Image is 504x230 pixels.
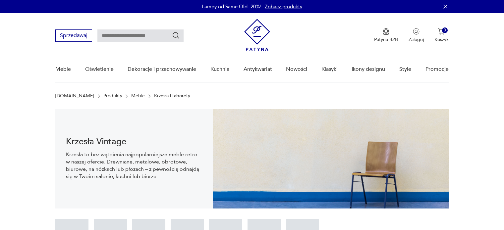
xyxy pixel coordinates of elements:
a: Zobacz produkty [265,3,302,10]
button: Zaloguj [409,28,424,43]
a: Ikony designu [352,57,385,82]
a: Sprzedawaj [55,34,92,38]
a: Nowości [286,57,307,82]
p: Koszyk [434,36,449,43]
img: Patyna - sklep z meblami i dekoracjami vintage [244,19,270,51]
a: Style [399,57,411,82]
a: Produkty [103,93,122,99]
button: Sprzedawaj [55,29,92,42]
div: 0 [442,27,448,33]
button: Szukaj [172,31,180,39]
img: Ikona koszyka [438,28,445,35]
p: Krzesła to bez wątpienia najpopularniejsze meble retro w naszej ofercie. Drewniane, metalowe, obr... [66,151,202,180]
img: bc88ca9a7f9d98aff7d4658ec262dcea.jpg [213,109,449,208]
p: Patyna B2B [374,36,398,43]
button: Patyna B2B [374,28,398,43]
p: Lampy od Same Old -20%! [202,3,261,10]
a: Dekoracje i przechowywanie [128,57,196,82]
a: Promocje [425,57,449,82]
a: Klasyki [321,57,338,82]
img: Ikona medalu [383,28,389,35]
a: Meble [131,93,145,99]
a: Ikona medaluPatyna B2B [374,28,398,43]
p: Krzesła i taborety [154,93,190,99]
a: Kuchnia [210,57,229,82]
a: Antykwariat [244,57,272,82]
h1: Krzesła Vintage [66,138,202,146]
button: 0Koszyk [434,28,449,43]
a: Oświetlenie [85,57,114,82]
img: Ikonka użytkownika [413,28,420,35]
a: Meble [55,57,71,82]
a: [DOMAIN_NAME] [55,93,94,99]
p: Zaloguj [409,36,424,43]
